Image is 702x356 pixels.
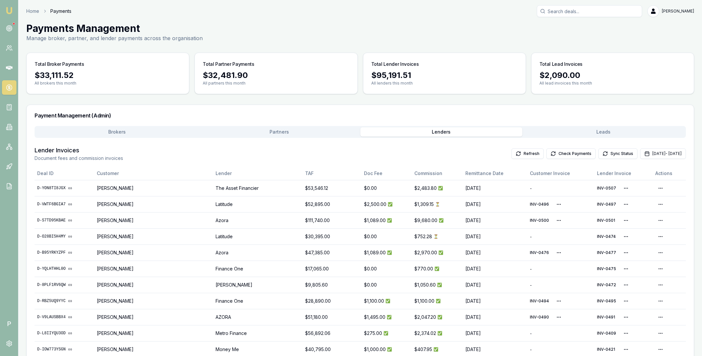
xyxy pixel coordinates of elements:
[414,201,460,208] div: $1,309.15
[371,70,518,81] div: $95,191.51
[302,167,361,180] th: TAF
[305,282,359,288] div: $9,805.60
[364,217,409,224] div: $1,089.00
[305,233,359,240] div: $30,395.00
[213,196,302,212] td: Latitude
[37,250,91,255] a: D-B95YRKYZPF
[213,277,302,293] td: [PERSON_NAME]
[640,148,686,159] button: [DATE]- [DATE]
[26,8,71,14] nav: breadcrumb
[94,167,213,180] th: Customer
[530,347,532,352] span: -
[37,298,91,304] a: D-RBZ5UQ9YYC
[213,309,302,325] td: AZORA
[37,331,91,336] a: D-L8IIYQU3OD
[530,315,551,320] span: DB ID: cmeqbqmn5001penpce8x4q9i0 Xero ID: c2a5ed39-2a20-462c-b13f-3009d2d52caa
[37,347,91,352] a: D-IOW773YSGN
[371,61,419,67] h3: Total Lender Invoices
[94,309,213,325] td: [PERSON_NAME]
[35,146,123,155] h3: Lender Invoices
[597,331,618,336] span: DB ID: cmeb136ql000gy3szhrcvf1an Xero ID: 200183ae-e808-4672-b995-ff9063adacc0
[597,347,618,352] span: DB ID: cmefmvei3000b1upnrh9w9eqf Xero ID: aef633b5-a160-4a6a-95ec-b4f841cd8963
[94,212,213,228] td: [PERSON_NAME]
[594,167,653,180] th: Lender Invoice
[414,217,460,224] div: $9,680.00
[305,266,359,272] div: $17,065.00
[597,282,618,288] span: DB ID: cmejlnouk000sexsh0sct1fxc Xero ID: 6a5e7fd2-4113-4b01-b94e-4cf9a4ab73d2
[511,148,544,159] button: Refresh
[203,81,349,86] p: All partners this month
[537,5,642,17] input: Search deals
[597,250,618,255] span: DB ID: cmep341xk000fflxfe1fvmmyn Xero ID: 3d6d629e-d0b4-422c-af97-75dbc7007c77
[414,314,460,320] div: $2,047.20
[387,250,392,255] span: Payment Received
[94,293,213,309] td: [PERSON_NAME]
[364,185,409,191] div: $0.00
[387,315,392,320] span: Payment Received
[94,325,213,341] td: [PERSON_NAME]
[530,250,551,255] span: DB ID: cmep340b7000bflxfddasdwdg Xero ID: 7a0fe1a1-95b3-4da3-b76d-fcd21bc29159
[213,228,302,244] td: Latitude
[414,266,460,272] div: $770.00
[463,167,527,180] th: Remittance Date
[653,167,686,180] th: Actions
[213,261,302,277] td: Finance One
[437,282,442,288] span: Payment Received
[438,250,443,255] span: Payment Received
[463,325,527,341] td: [DATE]
[385,298,390,304] span: Payment Received
[37,266,91,271] a: D-YQLHTHHL0O
[94,196,213,212] td: [PERSON_NAME]
[414,282,460,288] div: $1,050.60
[35,155,123,162] p: Document fees and commission invoices
[530,202,551,207] span: DB ID: cmeqi3sn2009wcn8fw3tbn8n8 Xero ID: 27f79e74-8b70-4940-8e8a-90f35e8f9012
[435,202,440,207] span: Payment Pending
[597,186,618,191] span: DB ID: cmeqozl37004gjzd37che9jcw Xero ID: 8f2171cf-dbc4-4673-8f4b-6b0c91650e49
[213,244,302,261] td: Azora
[305,346,359,353] div: $40,795.00
[94,180,213,196] td: [PERSON_NAME]
[35,70,181,81] div: $33,111.52
[598,148,637,159] button: Sync Status
[213,293,302,309] td: Finance One
[597,234,618,239] span: DB ID: cmep2lk6j0006vyjl7jmistbu Xero ID: 3bb9991e-01d6-41af-a6f9-c32cc41c7090
[597,315,618,320] span: DB ID: cmeqbqnze001tenpcpqfpab9r Xero ID: 1aad8bd8-bcc1-4e04-a8f1-a7815f2fbf4d
[414,185,460,191] div: $2,483.80
[198,127,360,137] button: Partners
[463,228,527,244] td: [DATE]
[530,298,551,304] span: DB ID: cmeqcyb9c0003og9e92h48ofx Xero ID: ed52504e-6437-4dbf-8312-b359c9a81ab5
[26,8,39,14] a: Home
[364,233,409,240] div: $0.00
[36,127,198,137] button: Brokers
[433,234,438,239] span: Payment Pending
[437,331,442,336] span: Payment Received
[305,201,359,208] div: $52,895.00
[203,61,254,67] h3: Total Partner Payments
[37,234,91,239] a: D-O28BI5H4MY
[37,202,91,207] a: D-VWTF6BGIA7
[364,266,409,272] div: $0.00
[360,127,523,137] button: Lenders
[546,148,596,159] button: Check Payments
[387,347,392,352] span: Payment Received
[213,212,302,228] td: Azora
[364,330,409,337] div: $275.00
[37,218,91,223] a: D-S7TD95KBAE
[35,113,686,118] h3: Payment Management (Admin)
[436,298,441,304] span: Payment Received
[305,330,359,337] div: $56,892.06
[37,186,91,191] a: D-YON8TI8JGX
[37,315,91,320] a: D-V9LAUSBBX4
[662,9,694,14] span: [PERSON_NAME]
[530,267,532,271] span: -
[364,249,409,256] div: $1,089.00
[539,61,583,67] h3: Total Lead Invoices
[364,346,409,353] div: $1,000.00
[597,202,618,207] span: DB ID: cmeqi3ufq00a0cn8f30fvh8d6 Xero ID: ad26e254-bd33-48f3-a6af-14e4d872ec95
[414,233,460,240] div: $752.28
[388,202,393,207] span: Payment Received
[364,298,409,304] div: $1,100.00
[26,34,203,42] p: Manage broker, partner, and lender payments across the organisation
[414,298,460,304] div: $1,100.00
[203,70,349,81] div: $32,481.90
